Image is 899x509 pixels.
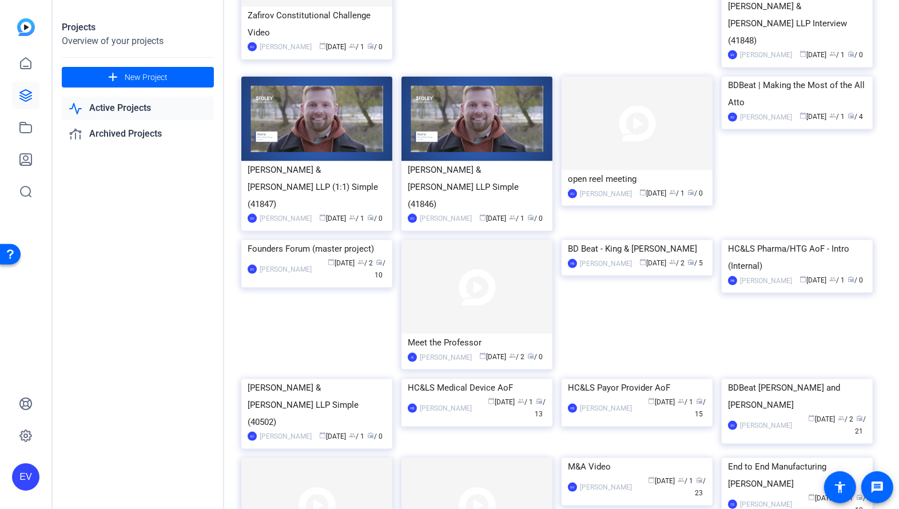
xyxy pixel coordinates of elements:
[728,113,737,122] div: EV
[568,458,706,475] div: M&A Video
[678,476,685,483] span: group
[728,240,866,275] div: HC&LS Pharma/HTG AoF - Intro (Internal)
[480,214,507,222] span: [DATE]
[688,259,695,265] span: radio
[800,113,827,121] span: [DATE]
[510,214,516,221] span: group
[420,352,472,363] div: [PERSON_NAME]
[640,189,647,196] span: calendar_today
[678,398,694,406] span: / 1
[856,415,866,435] span: / 21
[640,189,667,197] span: [DATE]
[106,70,120,85] mat-icon: add
[800,112,807,119] span: calendar_today
[848,112,855,119] span: radio
[248,240,386,257] div: Founders Forum (master project)
[528,214,543,222] span: / 0
[640,259,647,265] span: calendar_today
[649,477,675,485] span: [DATE]
[368,432,375,439] span: radio
[568,240,706,257] div: BD Beat - King & [PERSON_NAME]
[670,259,685,267] span: / 2
[125,71,168,83] span: New Project
[62,21,214,34] div: Projects
[320,432,327,439] span: calendar_today
[848,113,864,121] span: / 4
[568,170,706,188] div: open reel meeting
[857,415,864,421] span: radio
[848,50,855,57] span: radio
[12,463,39,491] div: EV
[408,353,417,362] div: IA
[408,334,546,351] div: Meet the Professor
[848,51,864,59] span: / 0
[260,264,312,275] div: [PERSON_NAME]
[320,43,347,51] span: [DATE]
[830,50,837,57] span: group
[580,188,632,200] div: [PERSON_NAME]
[649,397,655,404] span: calendar_today
[688,189,703,197] span: / 0
[358,259,365,265] span: group
[480,352,487,359] span: calendar_today
[260,431,312,442] div: [PERSON_NAME]
[830,113,845,121] span: / 1
[349,214,356,221] span: group
[728,421,737,430] div: EV
[408,161,546,213] div: [PERSON_NAME] & [PERSON_NAME] LLP Simple (41846)
[368,214,383,222] span: / 0
[248,214,257,223] div: EV
[728,458,866,492] div: End to End Manufacturing [PERSON_NAME]
[728,276,737,285] div: PB
[740,112,792,123] div: [PERSON_NAME]
[568,379,706,396] div: HC&LS Payor Provider AoF
[740,275,792,287] div: [PERSON_NAME]
[830,51,845,59] span: / 1
[480,353,507,361] span: [DATE]
[328,259,335,265] span: calendar_today
[695,477,706,497] span: / 23
[870,480,884,494] mat-icon: message
[62,34,214,48] div: Overview of your projects
[809,415,836,423] span: [DATE]
[740,420,792,431] div: [PERSON_NAME]
[349,432,356,439] span: group
[695,398,706,418] span: / 15
[320,214,327,221] span: calendar_today
[420,403,472,414] div: [PERSON_NAME]
[248,42,257,51] div: EV
[649,476,655,483] span: calendar_today
[320,432,347,440] span: [DATE]
[518,398,534,406] span: / 1
[838,415,845,421] span: group
[349,432,365,440] span: / 1
[62,97,214,120] a: Active Projects
[358,259,373,267] span: / 2
[62,67,214,88] button: New Project
[320,42,327,49] span: calendar_today
[408,404,417,413] div: PB
[740,49,792,61] div: [PERSON_NAME]
[248,161,386,213] div: [PERSON_NAME] & [PERSON_NAME] LLP (1:1) Simple (41847)
[800,276,827,284] span: [DATE]
[248,7,386,41] div: Zafirov Constitutional Challenge Video
[510,352,516,359] span: group
[580,403,632,414] div: [PERSON_NAME]
[678,397,685,404] span: group
[649,398,675,406] span: [DATE]
[640,259,667,267] span: [DATE]
[688,189,695,196] span: radio
[518,397,525,404] span: group
[368,42,375,49] span: radio
[678,477,694,485] span: / 1
[809,494,816,500] span: calendar_today
[408,379,546,396] div: HC&LS Medical Device AoF
[688,259,703,267] span: / 5
[349,214,365,222] span: / 1
[375,259,386,279] span: / 10
[857,494,864,500] span: radio
[528,353,543,361] span: / 0
[368,432,383,440] span: / 0
[349,42,356,49] span: group
[830,112,837,119] span: group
